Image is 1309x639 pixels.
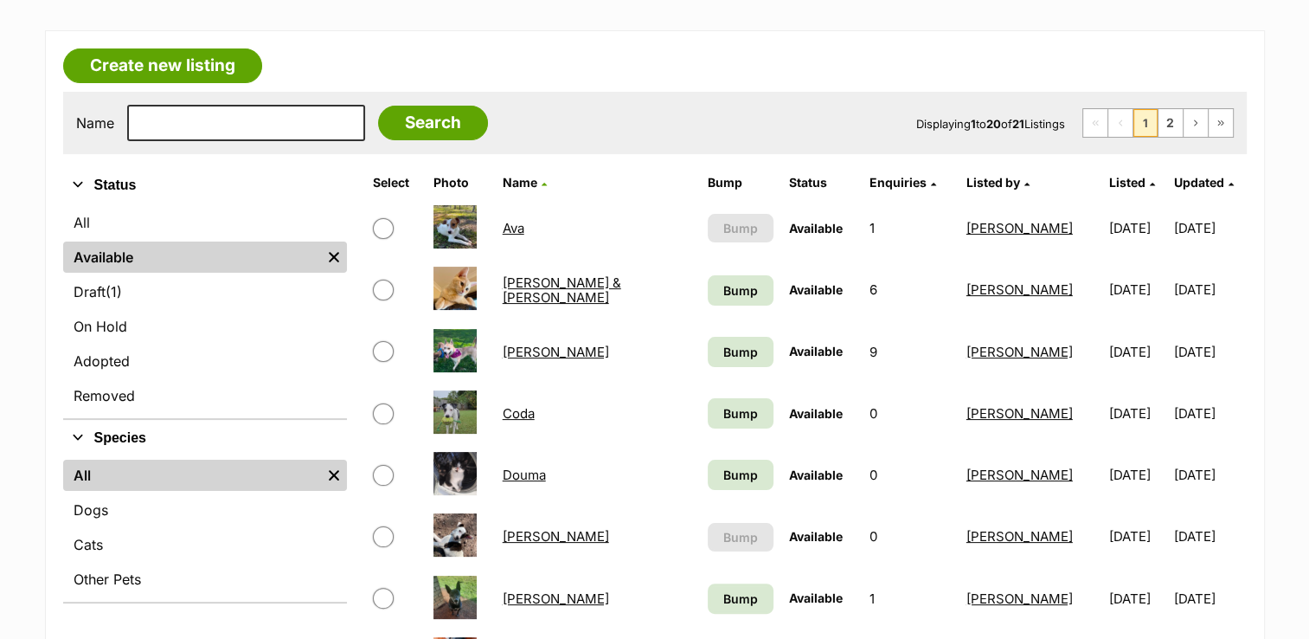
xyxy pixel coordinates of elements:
[708,214,773,242] button: Bump
[63,529,347,560] a: Cats
[1209,109,1233,137] a: Last page
[966,528,1073,545] a: [PERSON_NAME]
[503,344,609,360] a: [PERSON_NAME]
[966,281,1073,298] a: [PERSON_NAME]
[708,460,773,490] a: Bump
[63,494,347,526] a: Dogs
[503,175,537,190] span: Name
[503,467,546,483] a: Douma
[723,343,758,361] span: Bump
[503,528,609,545] a: [PERSON_NAME]
[1083,109,1107,137] span: First page
[863,569,957,629] td: 1
[1082,108,1234,138] nav: Pagination
[1102,507,1172,566] td: [DATE]
[1174,260,1244,319] td: [DATE]
[723,466,758,484] span: Bump
[863,384,957,443] td: 0
[708,398,773,429] a: Bump
[708,523,773,552] button: Bump
[1174,445,1244,505] td: [DATE]
[1108,109,1133,137] span: Previous page
[63,48,262,83] a: Create new listing
[63,207,347,238] a: All
[1174,322,1244,382] td: [DATE]
[1102,198,1172,258] td: [DATE]
[427,169,494,197] th: Photo
[723,528,758,546] span: Bump
[1174,507,1244,566] td: [DATE]
[789,591,843,605] span: Available
[63,174,347,197] button: Status
[966,405,1073,422] a: [PERSON_NAME]
[63,242,321,273] a: Available
[863,322,957,382] td: 9
[63,564,347,595] a: Other Pets
[503,591,609,607] a: [PERSON_NAME]
[1133,109,1158,137] span: Page 1
[378,106,488,140] input: Search
[1109,175,1155,190] a: Listed
[1184,109,1208,137] a: Next page
[723,404,758,423] span: Bump
[863,445,957,505] td: 0
[1174,198,1244,258] td: [DATE]
[63,427,347,449] button: Species
[1102,384,1172,443] td: [DATE]
[1102,569,1172,629] td: [DATE]
[76,115,114,131] label: Name
[789,468,843,482] span: Available
[63,456,347,602] div: Species
[708,337,773,367] a: Bump
[63,203,347,418] div: Status
[63,460,321,491] a: All
[966,591,1073,607] a: [PERSON_NAME]
[708,275,773,306] a: Bump
[782,169,862,197] th: Status
[789,529,843,544] span: Available
[789,282,843,297] span: Available
[63,380,347,411] a: Removed
[503,405,535,422] a: Coda
[701,169,780,197] th: Bump
[321,242,347,273] a: Remove filter
[1174,175,1224,190] span: Updated
[916,117,1065,131] span: Displaying to of Listings
[1174,569,1244,629] td: [DATE]
[863,198,957,258] td: 1
[503,220,524,236] a: Ava
[1158,109,1183,137] a: Page 2
[863,260,957,319] td: 6
[869,175,936,190] a: Enquiries
[1102,445,1172,505] td: [DATE]
[63,311,347,342] a: On Hold
[869,175,927,190] span: translation missing: en.admin.listings.index.attributes.enquiries
[366,169,425,197] th: Select
[971,117,976,131] strong: 1
[966,344,1073,360] a: [PERSON_NAME]
[1174,384,1244,443] td: [DATE]
[1102,260,1172,319] td: [DATE]
[503,274,621,306] a: [PERSON_NAME] & [PERSON_NAME]
[966,220,1073,236] a: [PERSON_NAME]
[63,276,347,307] a: Draft
[723,219,758,237] span: Bump
[789,406,843,421] span: Available
[321,460,347,491] a: Remove filter
[1174,175,1234,190] a: Updated
[708,584,773,614] a: Bump
[966,175,1030,190] a: Listed by
[789,344,843,358] span: Available
[503,175,547,190] a: Name
[966,175,1020,190] span: Listed by
[723,590,758,608] span: Bump
[63,345,347,377] a: Adopted
[106,281,122,302] span: (1)
[966,467,1073,483] a: [PERSON_NAME]
[1109,175,1145,190] span: Listed
[986,117,1001,131] strong: 20
[863,507,957,566] td: 0
[723,281,758,300] span: Bump
[1012,117,1024,131] strong: 21
[789,221,843,236] span: Available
